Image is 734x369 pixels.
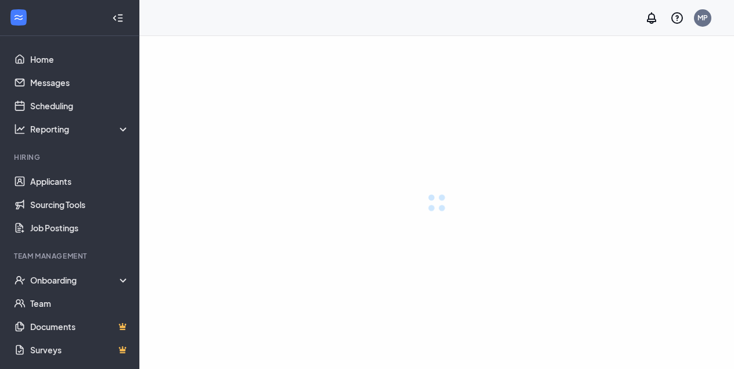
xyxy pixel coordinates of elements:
[14,274,26,286] svg: UserCheck
[670,11,684,25] svg: QuestionInfo
[112,12,124,24] svg: Collapse
[13,12,24,23] svg: WorkstreamLogo
[30,338,129,361] a: SurveysCrown
[30,71,129,94] a: Messages
[645,11,659,25] svg: Notifications
[30,123,130,135] div: Reporting
[30,315,129,338] a: DocumentsCrown
[14,152,127,162] div: Hiring
[30,274,130,286] div: Onboarding
[30,48,129,71] a: Home
[14,123,26,135] svg: Analysis
[30,292,129,315] a: Team
[30,94,129,117] a: Scheduling
[30,170,129,193] a: Applicants
[30,216,129,239] a: Job Postings
[14,251,127,261] div: Team Management
[30,193,129,216] a: Sourcing Tools
[697,13,708,23] div: MP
